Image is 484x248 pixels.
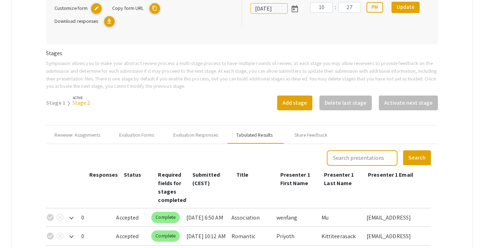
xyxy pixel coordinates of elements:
[327,150,397,166] input: Search presentations
[186,208,226,227] div: [DATE] 6:50 AM
[403,150,431,165] button: Search
[124,171,141,178] span: Status
[288,2,302,16] button: Open calendar
[367,2,383,13] button: PM
[151,230,180,242] mat-chip: Complete
[236,131,273,139] div: Tabulated Results
[81,227,111,245] div: 0
[81,208,111,227] div: 0
[367,227,426,245] div: [EMAIL_ADDRESS][DOMAIN_NAME]
[368,171,413,178] span: Presenter 1 Email
[338,2,361,13] input: Minutes
[116,208,146,227] div: Accepted
[149,3,160,14] mat-icon: copy URL
[104,16,115,27] mat-icon: Export responses
[186,227,226,245] div: [DATE] 10:12 AM
[379,96,438,110] button: Activate next stage
[321,227,361,245] div: Kittiteerasack
[276,227,316,245] div: Priyoth
[91,3,102,14] mat-icon: copy URL
[55,18,98,24] span: Download responses
[46,59,438,90] p: Symposium allows you to make your abstract review process a multi-stage process to have multiple ...
[119,131,154,139] div: Evaluation Forms
[69,235,74,238] img: Expand arrow
[276,208,316,227] div: wenfang
[236,171,249,178] span: Title
[367,208,426,227] div: [EMAIL_ADDRESS][DOMAIN_NAME]
[72,99,91,106] a: Stage 2
[294,131,327,139] div: Share Feedback
[173,131,218,139] div: Evaluation Responses
[231,208,271,227] div: Association between adaptive capacity and readiness for hospital discharge in patients with acute...
[116,227,146,245] div: Accepted
[158,171,189,204] span: Required fields for stages completed?
[55,5,88,11] span: Customize form
[319,96,372,110] button: Delete last stage
[321,208,361,227] div: Mu
[310,2,333,13] input: Hours
[391,2,420,13] button: Update
[333,3,338,12] div: :
[192,171,220,187] span: Submitted (CEST)
[67,100,71,106] span: ❯
[46,99,66,106] a: Stage 1
[277,96,312,110] button: Add stage
[46,50,438,57] h6: Stages
[324,171,354,187] span: Presenter 1 Last Name
[69,217,74,220] img: Expand arrow
[112,5,144,11] span: Copy form URL
[151,212,180,223] mat-chip: Complete
[280,171,310,187] span: Presenter 1 First Name
[55,131,100,139] div: Reviewer Assignments
[5,216,30,243] iframe: Chat
[231,227,271,245] div: Romantic Relationship Dynamics and Mental Health Outcomes among [DEMOGRAPHIC_DATA] Adults in [GEO...
[89,171,118,178] span: Responses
